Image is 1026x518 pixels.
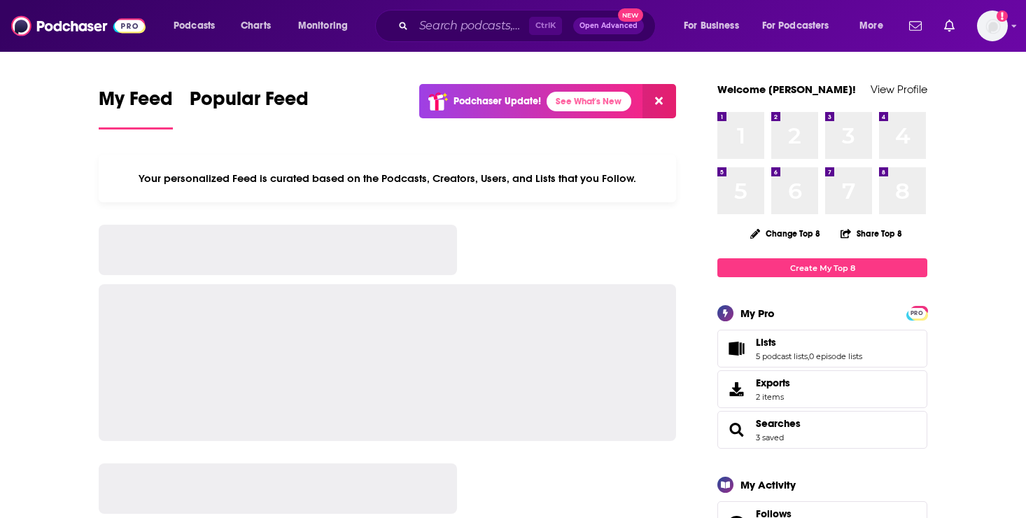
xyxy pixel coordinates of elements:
[674,15,757,37] button: open menu
[756,377,790,389] span: Exports
[11,13,146,39] img: Podchaser - Follow, Share and Rate Podcasts
[756,417,801,430] a: Searches
[232,15,279,37] a: Charts
[740,478,796,491] div: My Activity
[742,225,829,242] button: Change Top 8
[241,16,271,36] span: Charts
[977,10,1008,41] button: Show profile menu
[762,16,829,36] span: For Podcasters
[547,92,631,111] a: See What's New
[756,336,862,349] a: Lists
[840,220,903,247] button: Share Top 8
[722,420,750,440] a: Searches
[164,15,233,37] button: open menu
[997,10,1008,22] svg: Add a profile image
[871,83,927,96] a: View Profile
[859,16,883,36] span: More
[722,339,750,358] a: Lists
[756,336,776,349] span: Lists
[288,15,366,37] button: open menu
[388,10,669,42] div: Search podcasts, credits, & more...
[573,17,644,34] button: Open AdvancedNew
[756,351,808,361] a: 5 podcast lists
[99,87,173,119] span: My Feed
[756,433,784,442] a: 3 saved
[756,392,790,402] span: 2 items
[717,330,927,367] span: Lists
[684,16,739,36] span: For Business
[298,16,348,36] span: Monitoring
[908,307,925,318] a: PRO
[904,14,927,38] a: Show notifications dropdown
[529,17,562,35] span: Ctrl K
[190,87,309,119] span: Popular Feed
[850,15,901,37] button: open menu
[722,379,750,399] span: Exports
[939,14,960,38] a: Show notifications dropdown
[808,351,809,361] span: ,
[977,10,1008,41] img: User Profile
[190,87,309,129] a: Popular Feed
[579,22,638,29] span: Open Advanced
[717,411,927,449] span: Searches
[99,155,676,202] div: Your personalized Feed is curated based on the Podcasts, Creators, Users, and Lists that you Follow.
[977,10,1008,41] span: Logged in as roneledotsonRAD
[740,307,775,320] div: My Pro
[99,87,173,129] a: My Feed
[717,370,927,408] a: Exports
[717,83,856,96] a: Welcome [PERSON_NAME]!
[908,308,925,318] span: PRO
[809,351,862,361] a: 0 episode lists
[717,258,927,277] a: Create My Top 8
[618,8,643,22] span: New
[414,15,529,37] input: Search podcasts, credits, & more...
[454,95,541,107] p: Podchaser Update!
[753,15,850,37] button: open menu
[174,16,215,36] span: Podcasts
